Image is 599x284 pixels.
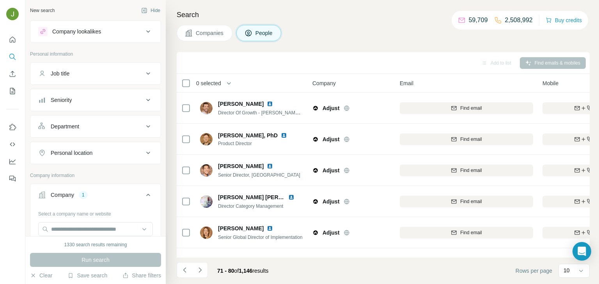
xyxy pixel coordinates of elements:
button: Use Surfe API [6,137,19,151]
span: [PERSON_NAME] [218,224,264,232]
span: 1,146 [239,268,252,274]
span: Senior Global Director of Implementation [218,235,303,240]
span: [PERSON_NAME] [218,100,264,108]
button: Hide [136,5,166,16]
img: Logo of Adjust [312,167,319,174]
span: Adjust [323,229,340,237]
span: Adjust [323,198,340,205]
button: Share filters [122,272,161,279]
p: 2,508,992 [505,16,533,25]
button: Enrich CSV [6,67,19,81]
span: [PERSON_NAME] [218,256,264,264]
div: New search [30,7,55,14]
button: Save search [67,272,107,279]
img: LinkedIn logo [267,257,273,263]
button: Clear [30,272,52,279]
button: Company1 [30,186,161,207]
img: Logo of Adjust [312,230,319,236]
img: LinkedIn logo [281,132,287,138]
span: Rows per page [516,267,552,275]
button: Find email [400,227,533,238]
div: Job title [51,70,69,77]
span: Senior Director, [GEOGRAPHIC_DATA] [218,172,300,178]
div: Select a company name or website [38,207,153,217]
button: Search [6,50,19,64]
div: Company [51,191,74,199]
span: [PERSON_NAME] [PERSON_NAME] [218,194,311,200]
span: Company [312,79,336,87]
div: Open Intercom Messenger [572,242,591,261]
span: Director Category Management [218,203,283,209]
img: Logo of Adjust [312,105,319,111]
span: Find email [460,167,482,174]
span: of [234,268,239,274]
span: Product Director [218,140,296,147]
img: Avatar [200,164,213,177]
span: Mobile [542,79,558,87]
p: 10 [564,266,570,274]
span: Find email [460,105,482,112]
button: Personal location [30,144,161,162]
p: Company information [30,172,161,179]
button: Feedback [6,172,19,186]
span: Find email [460,198,482,205]
button: Find email [400,196,533,207]
span: 0 selected [196,79,221,87]
button: My lists [6,84,19,98]
span: 71 - 80 [217,268,234,274]
img: Avatar [200,258,213,270]
button: Find email [400,165,533,176]
button: Seniority [30,91,161,109]
button: Navigate to next page [192,262,208,278]
span: Director Of Growth - [PERSON_NAME] at [DOMAIN_NAME] [218,109,344,116]
button: Company lookalikes [30,22,161,41]
div: Seniority [51,96,72,104]
span: Find email [460,136,482,143]
button: Job title [30,64,161,83]
img: Avatar [200,195,213,208]
img: Avatar [200,102,213,114]
img: LinkedIn logo [267,101,273,107]
div: Department [51,123,79,130]
img: Avatar [200,133,213,146]
span: [PERSON_NAME] [218,162,264,170]
button: Dashboard [6,154,19,168]
span: Adjust [323,135,340,143]
p: 59,709 [469,16,488,25]
button: Quick start [6,33,19,47]
span: Email [400,79,413,87]
span: Companies [196,29,224,37]
img: LinkedIn logo [267,163,273,169]
p: Personal information [30,51,161,58]
button: Find email [400,102,533,114]
span: results [217,268,269,274]
div: Personal location [51,149,92,157]
img: Avatar [200,226,213,239]
div: 1330 search results remaining [64,241,127,248]
img: Logo of Adjust [312,198,319,205]
button: Use Surfe on LinkedIn [6,120,19,134]
span: People [255,29,273,37]
img: Avatar [6,8,19,20]
span: Adjust [323,104,340,112]
span: Find email [460,229,482,236]
h4: Search [177,9,590,20]
span: Adjust [323,167,340,174]
span: [PERSON_NAME], PhD [218,131,278,139]
div: Company lookalikes [52,28,101,35]
div: 1 [79,191,88,198]
img: LinkedIn logo [288,194,294,200]
button: Department [30,117,161,136]
img: Logo of Adjust [312,136,319,142]
button: Find email [400,133,533,145]
button: Buy credits [546,15,582,26]
button: Navigate to previous page [177,262,192,278]
img: LinkedIn logo [267,225,273,231]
